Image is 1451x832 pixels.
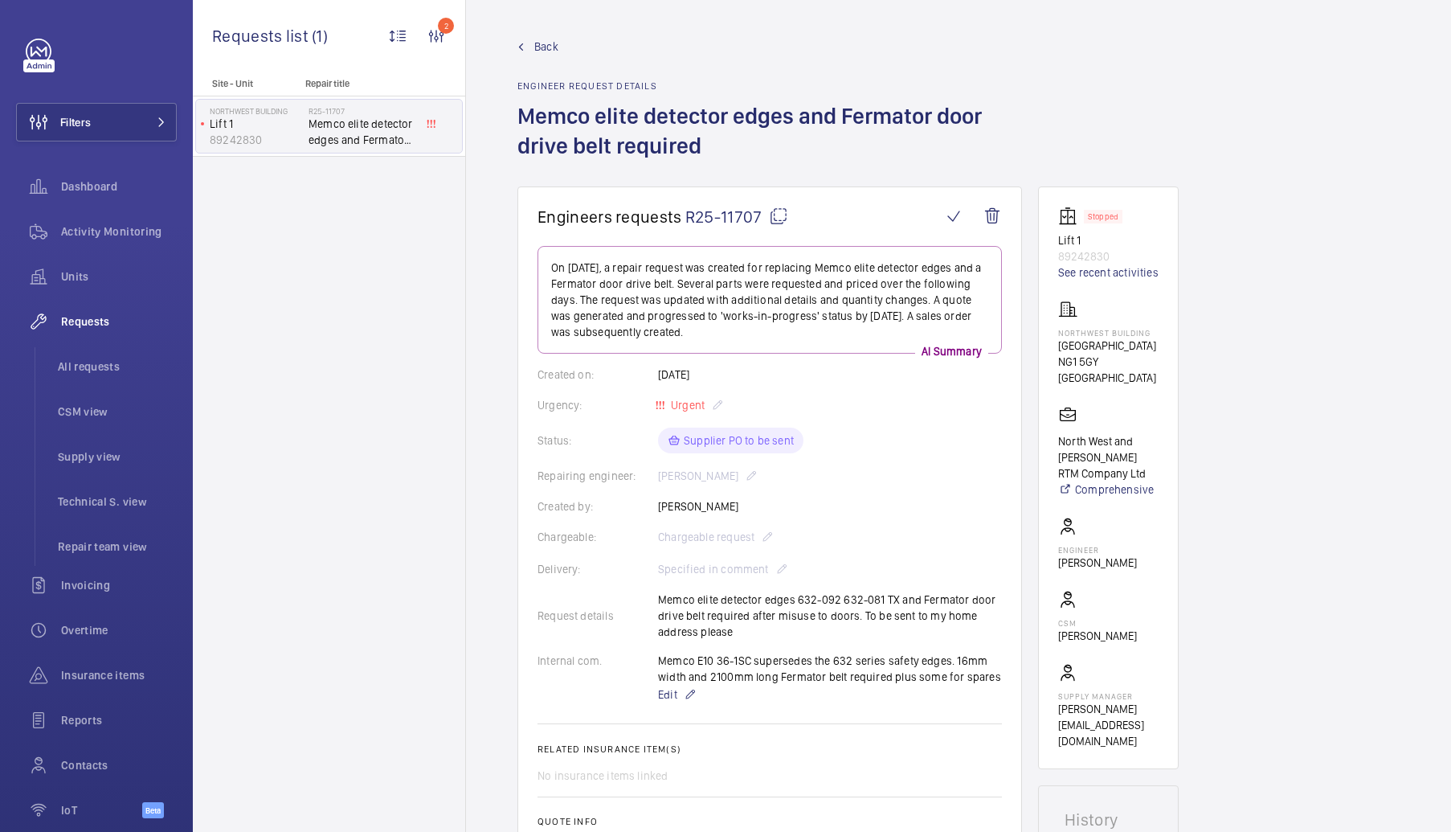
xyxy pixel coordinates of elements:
h2: Engineer request details [517,80,1022,92]
p: On [DATE], a repair request was created for replacing Memco elite detector edges and a Fermator d... [551,260,988,340]
span: Activity Monitoring [61,223,177,240]
p: North West and [PERSON_NAME] RTM Company Ltd [1058,433,1159,482]
h1: History [1065,812,1152,828]
span: CSM view [58,404,177,420]
p: Lift 1 [210,116,302,132]
span: Contacts [61,757,177,773]
p: [GEOGRAPHIC_DATA] [1058,338,1159,354]
h2: Quote info [537,816,1002,827]
p: Engineer [1058,545,1137,555]
img: elevator.svg [1058,207,1084,226]
p: northwest building [1058,328,1159,338]
span: Reports [61,712,177,728]
span: Supply view [58,449,177,465]
span: Technical S. view [58,494,177,510]
p: AI Summary [915,343,988,359]
h2: Related insurance item(s) [537,744,1002,755]
span: Requests [61,314,177,330]
span: Insurance items [61,667,177,683]
span: Invoicing [61,577,177,593]
p: Lift 1 [1058,232,1159,248]
p: Supply manager [1058,691,1159,701]
p: NG1 5GY [GEOGRAPHIC_DATA] [1058,354,1159,386]
span: Filters [60,114,91,130]
p: 89242830 [210,132,302,148]
p: [PERSON_NAME][EMAIL_ADDRESS][DOMAIN_NAME] [1058,701,1159,749]
h1: Memco elite detector edges and Fermator door drive belt required [517,101,1022,186]
p: [PERSON_NAME] [1058,628,1137,644]
span: IoT [61,802,142,818]
span: Repair team view [58,539,177,555]
span: Units [61,268,177,285]
span: Engineers requests [537,207,682,227]
p: 89242830 [1058,248,1159,264]
p: [PERSON_NAME] [1058,555,1137,571]
span: Edit [658,687,677,703]
h2: R25-11707 [309,106,415,116]
span: Beta [142,802,164,818]
span: Overtime [61,622,177,638]
p: CSM [1058,618,1137,628]
p: northwest building [210,106,302,116]
span: Back [534,39,558,55]
p: Site - Unit [193,78,299,89]
p: Repair title [305,78,411,89]
a: See recent activities [1058,264,1159,281]
a: Comprehensive [1058,482,1159,498]
button: Filters [16,103,177,141]
span: Memco elite detector edges and Fermator door drive belt required [309,116,415,148]
span: R25-11707 [685,207,788,227]
p: Stopped [1088,214,1118,219]
span: All requests [58,359,177,375]
span: Requests list [212,26,312,46]
span: Dashboard [61,178,177,195]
